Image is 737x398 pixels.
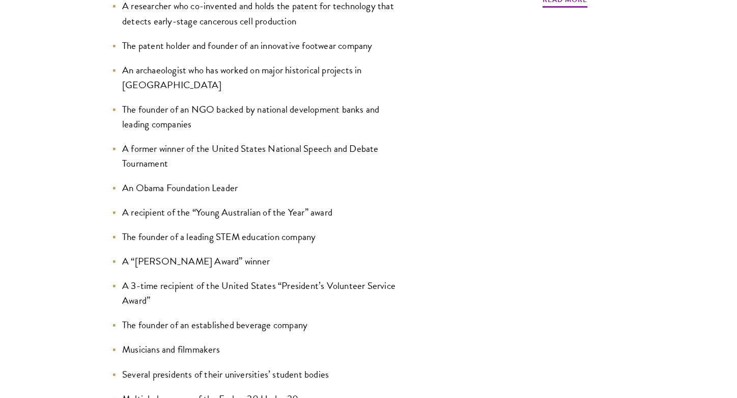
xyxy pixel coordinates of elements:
li: Several presidents of their universities’ student bodies [112,367,402,382]
li: A former winner of the United States National Speech and Debate Tournament [112,141,402,171]
li: A recipient of the “Young Australian of the Year” award [112,205,402,220]
li: A 3-time recipient of the United States “President’s Volunteer Service Award” [112,278,402,308]
li: An archaeologist who has worked on major historical projects in [GEOGRAPHIC_DATA] [112,63,402,92]
li: An Obama Foundation Leader [112,180,402,195]
li: A “[PERSON_NAME] Award” winner [112,254,402,269]
li: The patent holder and founder of an innovative footwear company [112,38,402,53]
li: Musicians and filmmakers [112,342,402,357]
li: The founder of a leading STEM education company [112,229,402,244]
li: The founder of an NGO backed by national development banks and leading companies [112,102,402,131]
li: The founder of an established beverage company [112,317,402,332]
